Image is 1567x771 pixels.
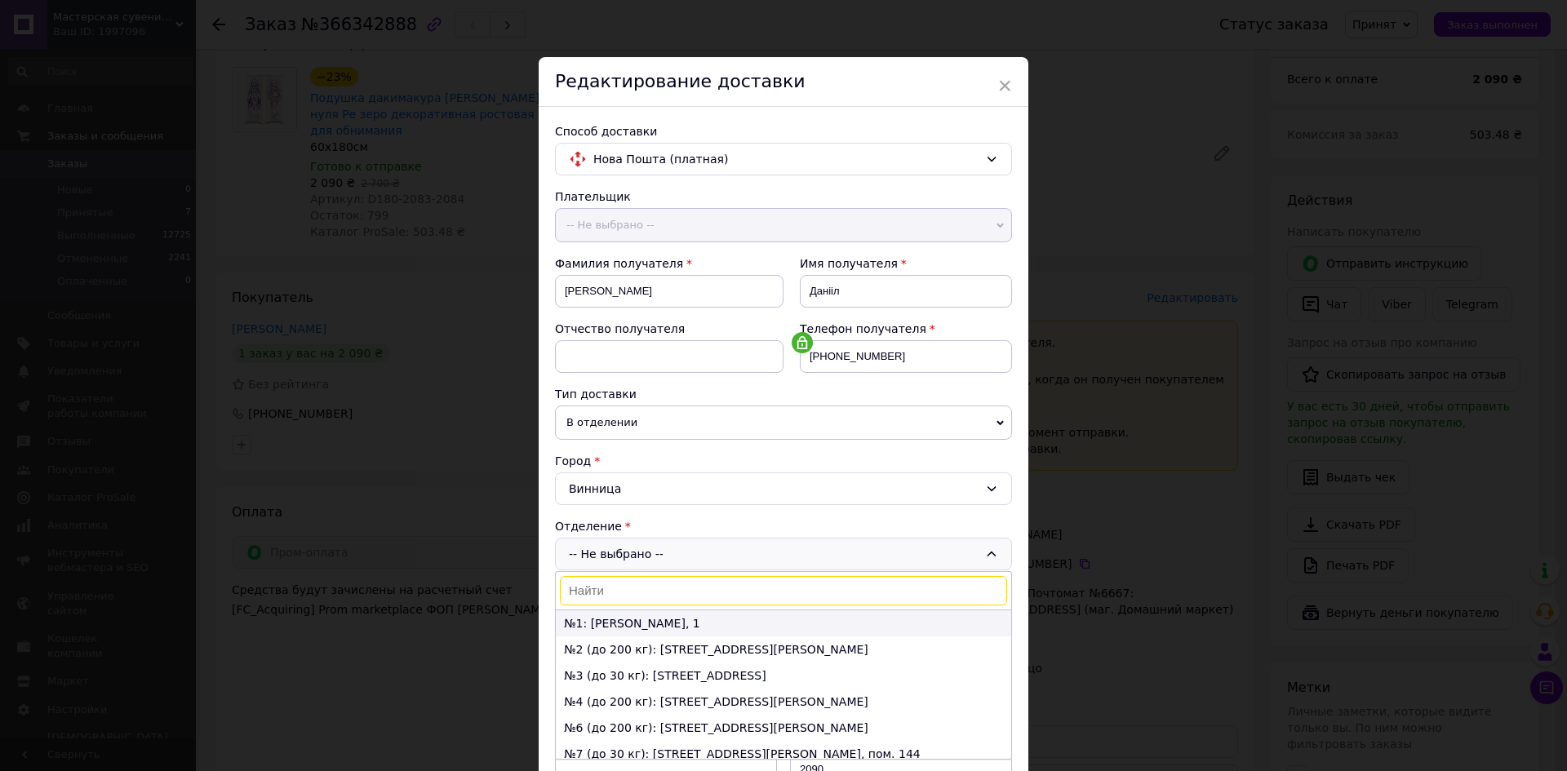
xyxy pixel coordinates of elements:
span: Нова Пошта (платная) [593,150,979,168]
span: Телефон получателя [800,322,926,335]
div: Винница [555,472,1012,505]
li: №2 (до 200 кг): [STREET_ADDRESS][PERSON_NAME] [556,636,1011,662]
span: Фамилия получателя [555,257,683,270]
span: Плательщик [555,190,631,203]
li: №7 (до 30 кг): [STREET_ADDRESS][PERSON_NAME], пом. 144 [556,741,1011,767]
span: Тип доставки [555,388,637,401]
div: Город [555,453,1012,469]
li: №4 (до 200 кг): [STREET_ADDRESS][PERSON_NAME] [556,689,1011,715]
div: Редактирование доставки [539,57,1028,107]
span: -- Не выбрано -- [555,208,1012,242]
span: Имя получателя [800,257,898,270]
span: Отчество получателя [555,322,685,335]
input: Найти [560,576,1007,605]
li: №3 (до 30 кг): [STREET_ADDRESS] [556,662,1011,689]
div: Способ доставки [555,123,1012,140]
span: В отделении [555,405,1012,440]
li: №6 (до 200 кг): [STREET_ADDRESS][PERSON_NAME] [556,715,1011,741]
li: №1: [PERSON_NAME], 1 [556,610,1011,636]
span: × [997,72,1012,100]
div: Отделение [555,518,1012,534]
div: -- Не выбрано -- [555,538,1012,570]
input: +380 [800,340,1012,373]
